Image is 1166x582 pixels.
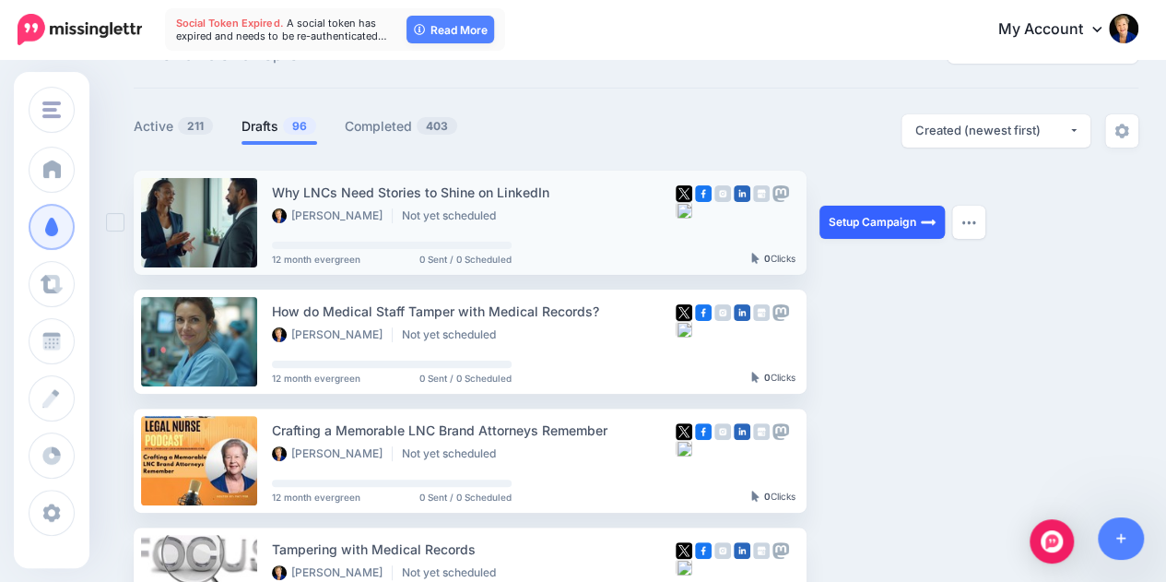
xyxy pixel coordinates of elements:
b: 0 [764,372,771,383]
div: How do Medical Staff Tamper with Medical Records? [272,301,676,322]
img: linkedin-square.png [734,423,750,440]
div: Clicks [751,373,795,384]
li: [PERSON_NAME] [272,565,393,580]
a: Drafts96 [241,115,317,137]
div: Crafting a Memorable LNC Brand Attorneys Remember [272,420,676,441]
img: google_business-grey-square.png [753,185,770,202]
img: twitter-square.png [676,423,692,440]
img: pointer-grey-darker.png [751,491,760,502]
li: Not yet scheduled [402,565,505,580]
img: instagram-grey-square.png [714,423,731,440]
div: Tampering with Medical Records [272,539,676,560]
img: mastodon-grey-square.png [772,542,789,559]
a: Active211 [134,115,214,137]
div: Why LNCs Need Stories to Shine on LinkedIn [272,182,676,203]
b: 0 [764,253,771,264]
img: twitter-square.png [676,185,692,202]
img: Missinglettr [18,14,142,45]
img: bluesky-grey-square.png [676,559,692,576]
img: google_business-grey-square.png [753,304,770,321]
span: Social Token Expired. [176,17,283,30]
img: google_business-grey-square.png [753,542,770,559]
span: 12 month evergreen [272,255,360,264]
img: facebook-square.png [695,542,712,559]
span: 12 month evergreen [272,374,360,383]
li: Not yet scheduled [402,208,505,223]
img: twitter-square.png [676,542,692,559]
a: Read More [406,16,494,43]
img: bluesky-grey-square.png [676,321,692,338]
img: mastodon-grey-square.png [772,185,789,202]
img: google_business-grey-square.png [753,423,770,440]
img: twitter-square.png [676,304,692,321]
img: facebook-square.png [695,304,712,321]
img: menu.png [42,101,61,118]
a: Completed403 [345,115,458,137]
img: bluesky-grey-square.png [676,202,692,219]
img: linkedin-square.png [734,304,750,321]
img: instagram-grey-square.png [714,304,731,321]
b: 0 [764,491,771,502]
span: 0 Sent / 0 Scheduled [419,493,512,502]
img: instagram-grey-square.png [714,185,731,202]
img: mastodon-grey-square.png [772,423,789,440]
img: mastodon-grey-square.png [772,304,789,321]
span: 12 month evergreen [272,493,360,502]
div: Created (newest first) [915,122,1068,139]
img: pointer-grey-darker.png [751,372,760,383]
img: instagram-grey-square.png [714,542,731,559]
span: 96 [283,117,316,135]
div: Open Intercom Messenger [1030,519,1074,564]
li: [PERSON_NAME] [272,327,393,342]
span: A social token has expired and needs to be re-authenticated… [176,17,386,42]
div: Clicks [751,492,795,503]
img: facebook-square.png [695,185,712,202]
a: My Account [980,7,1138,53]
img: dots.png [961,220,976,225]
li: [PERSON_NAME] [272,446,393,461]
button: Created (newest first) [901,114,1090,148]
img: linkedin-square.png [734,542,750,559]
span: 211 [178,117,213,135]
img: settings-grey.png [1114,124,1129,138]
li: Not yet scheduled [402,327,505,342]
img: arrow-long-right-white.png [921,215,936,230]
img: facebook-square.png [695,423,712,440]
li: Not yet scheduled [402,446,505,461]
img: pointer-grey-darker.png [751,253,760,264]
span: 0 Sent / 0 Scheduled [419,255,512,264]
img: bluesky-grey-square.png [676,440,692,457]
div: Clicks [751,254,795,265]
span: 0 Sent / 0 Scheduled [419,374,512,383]
img: linkedin-square.png [734,185,750,202]
li: [PERSON_NAME] [272,208,393,223]
span: 403 [417,117,457,135]
a: Setup Campaign [819,206,945,239]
